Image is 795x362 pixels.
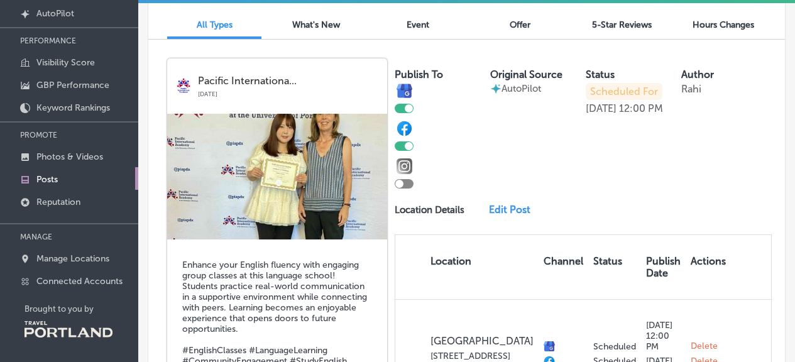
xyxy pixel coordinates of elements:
th: Publish Date [641,235,686,299]
p: Pacific Internationa... [198,75,378,87]
span: Offer [510,19,530,30]
label: Original Source [490,69,562,80]
p: Connected Accounts [36,276,123,287]
p: Brought to you by [25,304,138,314]
p: Posts [36,174,58,185]
img: 4ef1a596-94f8-479a-954f-36c978bfb823IMG_6425.jpeg [167,114,387,239]
th: Status [588,235,641,299]
img: autopilot-icon [490,83,502,94]
span: Delete [691,341,718,352]
p: [DATE] [198,87,378,98]
span: All Types [197,19,233,30]
span: Event [407,19,429,30]
p: Scheduled [593,341,636,352]
p: [GEOGRAPHIC_DATA] [430,335,534,347]
th: Channel [539,235,588,299]
th: Location [395,235,539,299]
p: Manage Locations [36,253,109,264]
a: Edit Post [489,204,538,216]
p: Scheduled For [586,83,662,100]
span: What's New [292,19,340,30]
label: Status [586,69,615,80]
p: AutoPilot [502,83,541,94]
span: 5-Star Reviews [592,19,652,30]
p: Reputation [36,197,80,207]
p: Location Details [395,204,464,216]
img: logo [176,78,192,94]
p: GBP Performance [36,80,109,90]
p: Visibility Score [36,57,95,68]
p: [DATE] 12:00 PM [646,320,681,352]
p: [DATE] [586,102,617,114]
p: Keyword Rankings [36,102,110,113]
img: Travel Portland [25,321,112,337]
p: 12:00 PM [619,102,663,114]
p: Rahi [681,83,701,95]
p: Photos & Videos [36,151,103,162]
label: Publish To [395,69,443,80]
label: Author [681,69,714,80]
p: AutoPilot [36,8,74,19]
span: Hours Changes [693,19,754,30]
th: Actions [686,235,731,299]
